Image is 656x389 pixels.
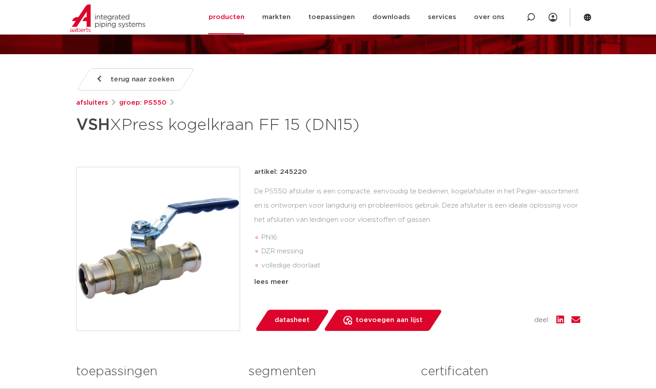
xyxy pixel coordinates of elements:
[261,231,580,245] li: PN16
[254,167,307,177] p: artikel: 245220
[254,277,580,287] div: lees meer
[275,313,310,327] span: datasheet
[111,72,174,86] span: terug naar zoeken
[421,363,580,381] h3: certificaten
[261,273,580,287] li: blow-out en vandalisme bestendige constructie
[119,98,167,108] a: groep: PS550
[77,167,240,330] img: Product Image for VSH XPress kogelkraan FF 15 (DN15)
[356,313,423,327] span: toevoegen aan lijst
[76,112,409,138] h1: XPress kogelkraan FF 15 (DN15)
[254,310,330,331] a: datasheet
[76,117,110,133] strong: VSH
[76,68,194,90] a: terug naar zoeken
[76,98,108,108] a: afsluiters
[248,363,408,381] h3: segmenten
[261,259,580,273] li: volledige doorlaat
[76,363,235,381] h3: toepassingen
[254,185,580,273] div: De PS550 afsluiter is een compacte, eenvoudig te bedienen, kogelafsluiter in het Pegler-assortime...
[261,244,580,259] li: DZR messing
[534,315,549,326] span: deel:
